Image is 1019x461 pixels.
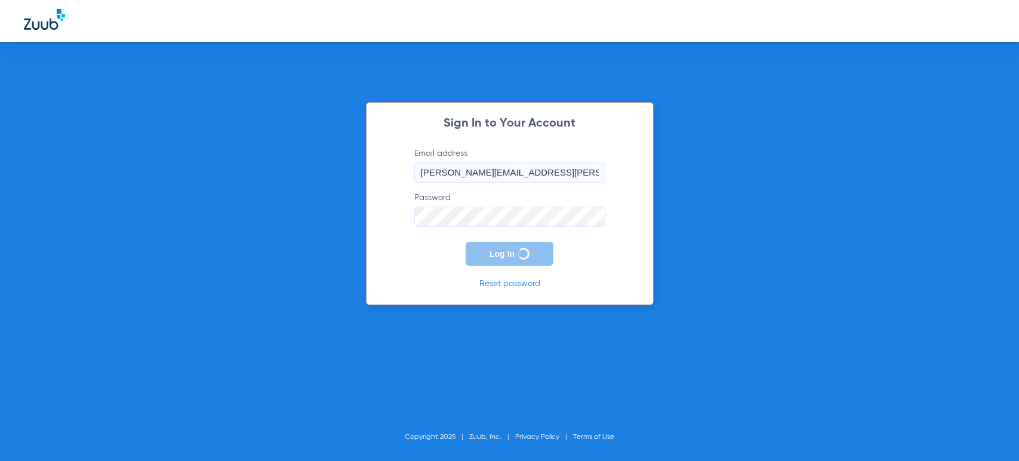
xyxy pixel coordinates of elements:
a: Reset password [479,279,540,288]
label: Password [414,192,605,227]
li: Zuub, Inc. [469,431,515,443]
label: Email address [414,147,605,183]
h2: Sign In to Your Account [396,118,623,130]
iframe: Chat Widget [959,404,1019,461]
a: Terms of Use [573,434,614,441]
input: Email address [414,162,605,183]
li: Copyright 2025 [405,431,469,443]
span: Log In [490,249,515,259]
input: Password [414,207,605,227]
img: Zuub Logo [24,9,65,30]
button: Log In [466,242,553,266]
a: Privacy Policy [515,434,559,441]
